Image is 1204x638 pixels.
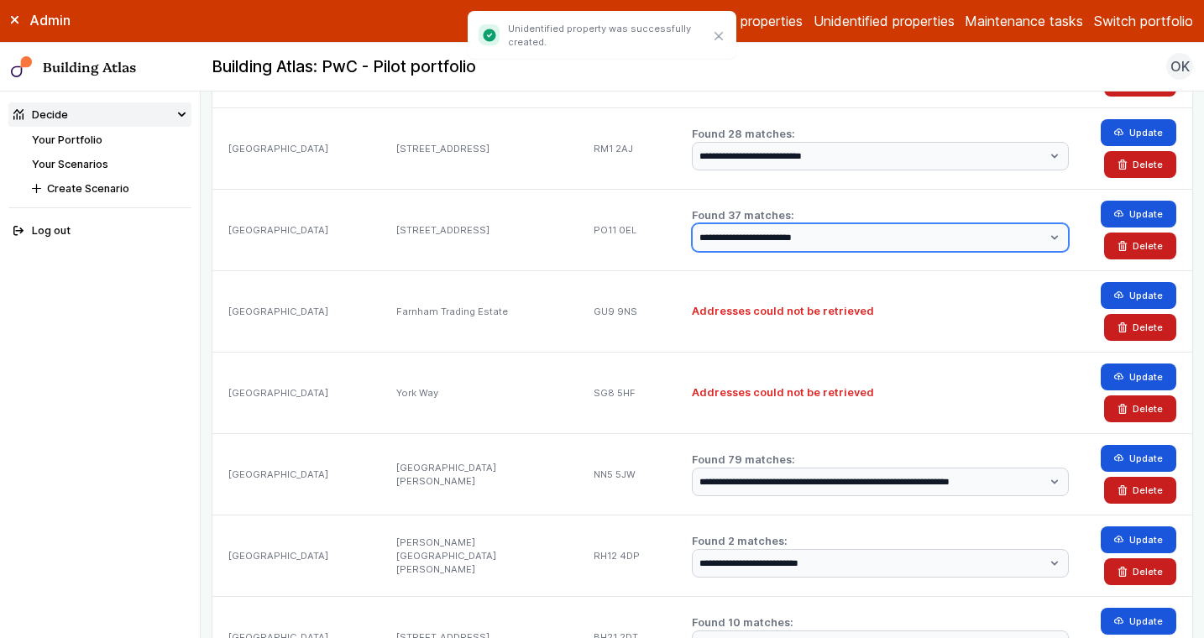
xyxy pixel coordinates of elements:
div: Decide [13,107,68,123]
div: RH12 4DP [578,515,676,596]
h2: Addresses could not be retrieved [692,303,1069,319]
summary: Decide [8,102,192,127]
div: [STREET_ADDRESS] [380,189,578,270]
div: [GEOGRAPHIC_DATA] [212,515,380,596]
button: Update [1101,282,1176,309]
button: Update [1101,363,1176,390]
button: Update [1101,201,1176,227]
div: York Way [380,352,578,433]
button: Update [1101,445,1176,472]
a: Maintenance tasks [965,11,1083,31]
h2: Building Atlas: PwC - Pilot portfolio [212,56,476,78]
div: [GEOGRAPHIC_DATA] [212,433,380,515]
p: Unidentified property was successfully created. [508,22,708,49]
div: SG8 5HF [578,352,676,433]
button: Delete [1104,395,1176,422]
h2: Found 2 matches: [692,533,1069,549]
div: Farnham Trading Estate [380,270,578,352]
button: Delete [1104,558,1176,585]
a: Unidentified properties [814,11,955,31]
button: Log out [8,219,192,243]
div: [GEOGRAPHIC_DATA] [212,352,380,433]
h2: Found 37 matches: [692,207,1069,223]
button: Update [1101,119,1176,146]
img: main-0bbd2752.svg [11,56,33,78]
button: Delete [1104,314,1176,341]
h2: Addresses could not be retrieved [692,384,1069,400]
button: OK [1166,53,1193,80]
button: Delete [1104,151,1176,178]
button: Delete [1104,477,1176,504]
div: [GEOGRAPHIC_DATA] [212,189,380,270]
a: Your Scenarios [32,158,108,170]
button: Create Scenario [27,176,191,201]
div: [GEOGRAPHIC_DATA] [212,270,380,352]
button: Switch portfolio [1094,11,1193,31]
div: RM1 2AJ [578,107,676,189]
div: [GEOGRAPHIC_DATA][PERSON_NAME] [380,433,578,515]
h2: Found 79 matches: [692,452,1069,468]
button: Update [1101,608,1176,635]
span: OK [1170,56,1190,76]
div: [GEOGRAPHIC_DATA] [212,107,380,189]
h2: Found 28 matches: [692,126,1069,142]
button: Update [1101,526,1176,553]
div: PO11 0EL [578,189,676,270]
button: Delete [1104,233,1176,259]
div: GU9 9NS [578,270,676,352]
a: Your Portfolio [32,133,102,146]
div: NN5 5JW [578,433,676,515]
h2: Found 10 matches: [692,614,1069,630]
div: [PERSON_NAME][GEOGRAPHIC_DATA][PERSON_NAME] [380,515,578,596]
button: Close [708,25,730,47]
div: [STREET_ADDRESS] [380,107,578,189]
